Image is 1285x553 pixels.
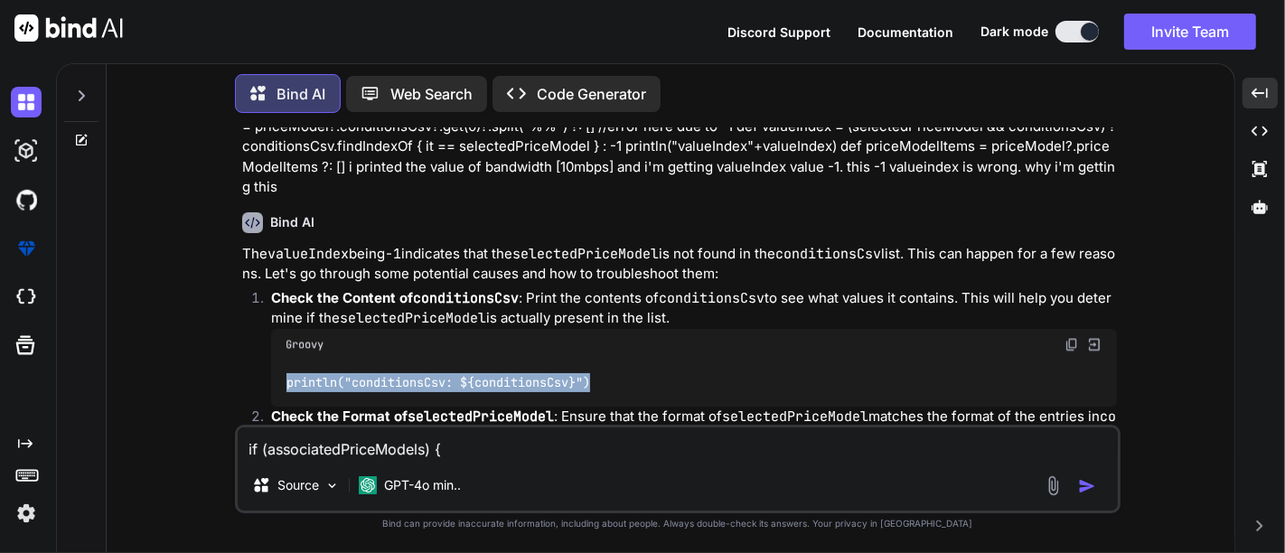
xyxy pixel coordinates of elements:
[11,498,42,529] img: settings
[286,337,324,351] span: Groovy
[11,282,42,313] img: cloudideIcon
[11,136,42,166] img: darkAi-studio
[235,517,1121,530] p: Bind can provide inaccurate information, including about people. Always double-check its answers....
[267,245,349,263] code: valueIndex
[271,408,554,425] strong: Check the Format of
[14,14,123,42] img: Bind AI
[413,289,519,307] code: conditionsCsv
[1065,337,1079,351] img: copy
[242,244,1117,285] p: The being indicates that the is not found in the list. This can happen for a few reasons. Let's g...
[408,408,554,426] code: selectedPriceModel
[512,245,659,263] code: selectedPriceModel
[384,476,461,494] p: GPT-4o min..
[271,289,519,306] strong: Check the Content of
[775,245,881,263] code: conditionsCsv
[1086,336,1102,352] img: Open in Browser
[286,373,592,392] code: println("conditionsCsv: ${conditionsCsv}")
[1078,477,1096,495] img: icon
[359,476,377,494] img: GPT-4o mini
[324,478,340,493] img: Pick Models
[277,83,325,105] p: Bind AI
[242,76,1117,198] p: if (associatedPriceModels) { println "1 condition" associatedPriceModels.each { priceModel -> def...
[11,87,42,117] img: darkChat
[390,83,473,105] p: Web Search
[659,289,764,307] code: conditionsCsv
[11,184,42,215] img: githubDark
[271,407,1117,468] p: : Ensure that the format of matches the format of the entries in . For example, if is but contain...
[11,233,42,264] img: premium
[722,408,868,426] code: selectedPriceModel
[271,288,1117,329] p: : Print the contents of to see what values it contains. This will help you determine if the is ac...
[340,309,486,327] code: selectedPriceModel
[858,24,953,40] span: Documentation
[727,23,830,42] button: Discord Support
[1124,14,1256,50] button: Invite Team
[727,24,830,40] span: Discord Support
[270,213,314,231] h6: Bind AI
[385,245,401,263] code: -1
[1043,475,1064,496] img: attachment
[537,83,646,105] p: Code Generator
[980,23,1048,41] span: Dark mode
[277,476,319,494] p: Source
[858,23,953,42] button: Documentation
